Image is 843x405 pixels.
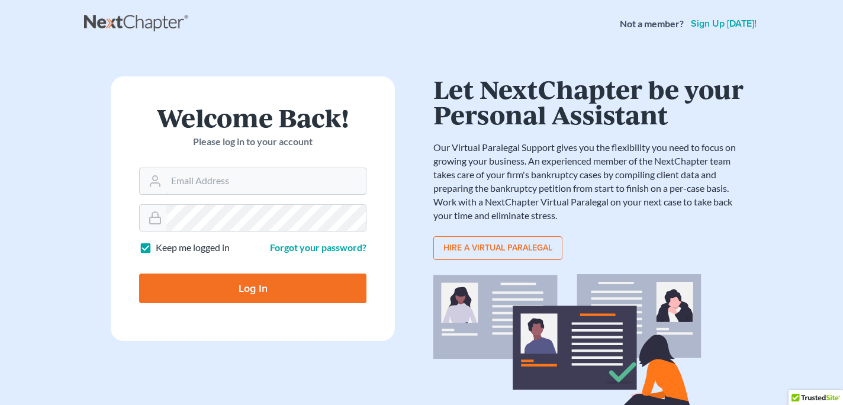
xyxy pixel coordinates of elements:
input: Log In [139,274,366,303]
input: Email Address [166,168,366,194]
h1: Welcome Back! [139,105,366,130]
a: Sign up [DATE]! [688,19,759,28]
label: Keep me logged in [156,241,230,255]
h1: Let NextChapter be your Personal Assistant [433,76,747,127]
a: Forgot your password? [270,242,366,253]
strong: Not a member? [620,17,684,31]
a: Hire a virtual paralegal [433,236,562,260]
p: Please log in to your account [139,135,366,149]
p: Our Virtual Paralegal Support gives you the flexibility you need to focus on growing your busines... [433,141,747,222]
